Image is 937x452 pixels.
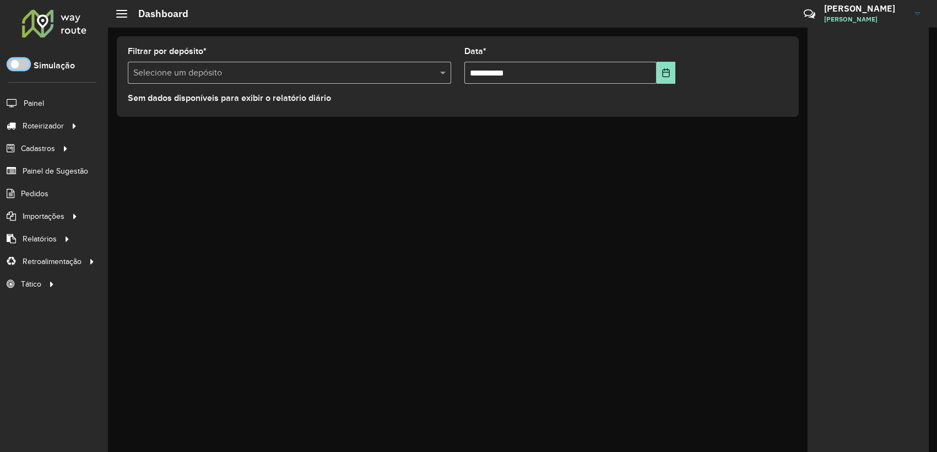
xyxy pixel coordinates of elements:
[23,165,88,177] span: Painel de Sugestão
[34,59,75,72] label: Simulação
[824,14,907,24] span: [PERSON_NAME]
[127,8,188,20] h2: Dashboard
[824,3,907,14] h3: [PERSON_NAME]
[128,92,331,105] label: Sem dados disponíveis para exibir o relatório diário
[798,2,821,26] a: Contato Rápido
[21,188,48,200] span: Pedidos
[23,233,57,245] span: Relatórios
[21,278,41,290] span: Tático
[464,45,486,58] label: Data
[21,143,55,154] span: Cadastros
[23,256,82,267] span: Retroalimentação
[128,45,207,58] label: Filtrar por depósito
[23,120,64,132] span: Roteirizador
[657,62,675,84] button: Choose Date
[23,211,64,222] span: Importações
[24,98,44,109] span: Painel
